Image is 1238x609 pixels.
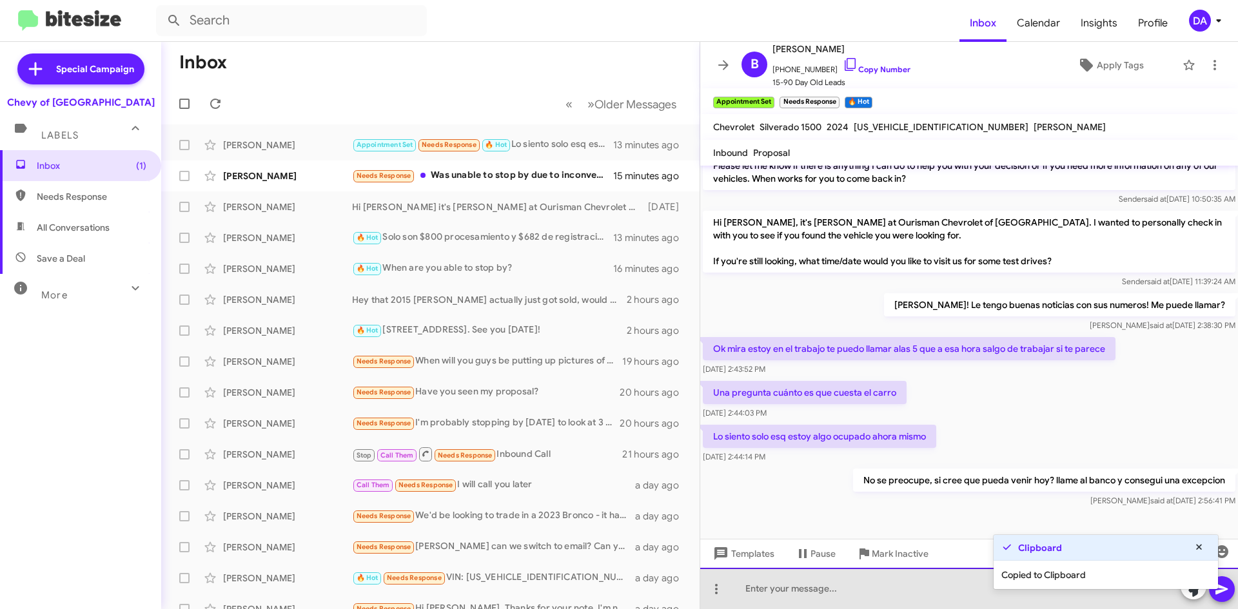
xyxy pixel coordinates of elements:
[223,541,352,554] div: [PERSON_NAME]
[223,510,352,523] div: [PERSON_NAME]
[352,508,635,523] div: We'd be looking to trade in a 2023 Bronco - it has a Sasquatch package and upgraded tech package....
[352,261,613,276] div: When are you able to stop by?
[703,425,936,448] p: Lo siento solo esq estoy algo ocupado ahora mismo
[613,169,689,182] div: 15 minutes ago
[580,91,684,117] button: Next
[884,293,1235,316] p: [PERSON_NAME]! Le tengo buenas noticias con sus numeros! Me puede llamar?
[352,478,635,492] div: I will call you later
[994,561,1218,589] div: Copied to Clipboard
[422,140,477,149] span: Needs Response
[352,354,622,369] div: When will you guys be putting up pictures of the 23 red model y?
[1007,5,1070,42] span: Calendar
[37,159,146,172] span: Inbox
[1122,276,1235,286] span: Sender [DATE] 11:39:24 AM
[357,512,411,520] span: Needs Response
[1150,320,1172,330] span: said at
[438,451,493,459] span: Needs Response
[357,326,378,334] span: 🔥 Hot
[136,159,146,172] span: (1)
[565,96,573,112] span: «
[558,91,684,117] nav: Page navigation example
[156,5,427,36] input: Search
[627,293,689,306] div: 2 hours ago
[854,121,1028,133] span: [US_VEHICLE_IDENTIFICATION_NUMBER]
[357,233,378,242] span: 🔥 Hot
[703,211,1235,273] p: Hi [PERSON_NAME], it's [PERSON_NAME] at Ourisman Chevrolet of [GEOGRAPHIC_DATA]. I wanted to pers...
[713,121,754,133] span: Chevrolet
[760,121,821,133] span: Silverado 1500
[751,54,759,75] span: B
[613,139,689,151] div: 13 minutes ago
[223,448,352,461] div: [PERSON_NAME]
[772,57,910,76] span: [PHONE_NUMBER]
[223,572,352,585] div: [PERSON_NAME]
[959,5,1007,42] span: Inbox
[357,574,378,582] span: 🔥 Hot
[352,200,642,213] div: Hi [PERSON_NAME] it's [PERSON_NAME] at Ourisman Chevrolet of [GEOGRAPHIC_DATA]. Just wanted to fo...
[1119,194,1235,204] span: Sender [DATE] 10:50:35 AM
[846,542,939,565] button: Mark Inactive
[357,419,411,427] span: Needs Response
[772,41,910,57] span: [PERSON_NAME]
[613,262,689,275] div: 16 minutes ago
[642,200,689,213] div: [DATE]
[223,169,352,182] div: [PERSON_NAME]
[827,121,849,133] span: 2024
[1090,320,1235,330] span: [PERSON_NAME] [DATE] 2:38:30 PM
[223,293,352,306] div: [PERSON_NAME]
[703,364,765,374] span: [DATE] 2:43:52 PM
[635,479,689,492] div: a day ago
[352,293,627,306] div: Hey that 2015 [PERSON_NAME] actually just got sold, would you be open to another one?
[223,231,352,244] div: [PERSON_NAME]
[703,408,767,418] span: [DATE] 2:44:03 PM
[635,541,689,554] div: a day ago
[387,574,442,582] span: Needs Response
[352,137,613,152] div: Lo siento solo esq estoy algo ocupado ahora mismo
[223,386,352,399] div: [PERSON_NAME]
[843,64,910,74] a: Copy Number
[223,139,352,151] div: [PERSON_NAME]
[485,140,507,149] span: 🔥 Hot
[1044,53,1176,77] button: Apply Tags
[1128,5,1178,42] a: Profile
[1034,121,1106,133] span: [PERSON_NAME]
[1070,5,1128,42] a: Insights
[703,337,1115,360] p: Ok mira estoy en el trabajo te puedo llamar alas 5 que a esa hora salgo de trabajar si te parece
[352,570,635,585] div: VIN: [US_VEHICLE_IDENTIFICATION_NUMBER]
[56,63,134,75] span: Special Campaign
[223,417,352,430] div: [PERSON_NAME]
[635,510,689,523] div: a day ago
[622,448,689,461] div: 21 hours ago
[357,451,372,459] span: Stop
[1097,53,1144,77] span: Apply Tags
[700,542,785,565] button: Templates
[620,386,689,399] div: 20 hours ago
[37,190,146,203] span: Needs Response
[558,91,580,117] button: Previous
[352,168,613,183] div: Was unable to stop by due to inconvenience
[223,324,352,337] div: [PERSON_NAME]
[37,221,110,234] span: All Conversations
[352,230,613,245] div: Solo son $800 procesamiento y $682 de registracion
[635,572,689,585] div: a day ago
[223,200,352,213] div: [PERSON_NAME]
[703,381,907,404] p: Una pregunta cuánto es que cuesta el carro
[398,481,453,489] span: Needs Response
[352,539,635,554] div: [PERSON_NAME] can we switch to email? Can you give me a quote on an LT1 or an LT2? I'm looking fo...
[352,446,622,462] div: Inbound Call
[223,479,352,492] div: [PERSON_NAME]
[711,542,774,565] span: Templates
[380,451,414,459] span: Call Them
[594,97,676,111] span: Older Messages
[620,417,689,430] div: 20 hours ago
[1150,496,1173,505] span: said at
[37,252,85,265] span: Save a Deal
[223,355,352,368] div: [PERSON_NAME]
[627,324,689,337] div: 2 hours ago
[622,355,689,368] div: 19 hours ago
[1178,10,1224,32] button: DA
[853,469,1235,492] p: No se preocupe, si cree que pueda venir hoy? llame al banco y consegui una excepcion
[41,289,68,301] span: More
[352,323,627,338] div: [STREET_ADDRESS]. See you [DATE]!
